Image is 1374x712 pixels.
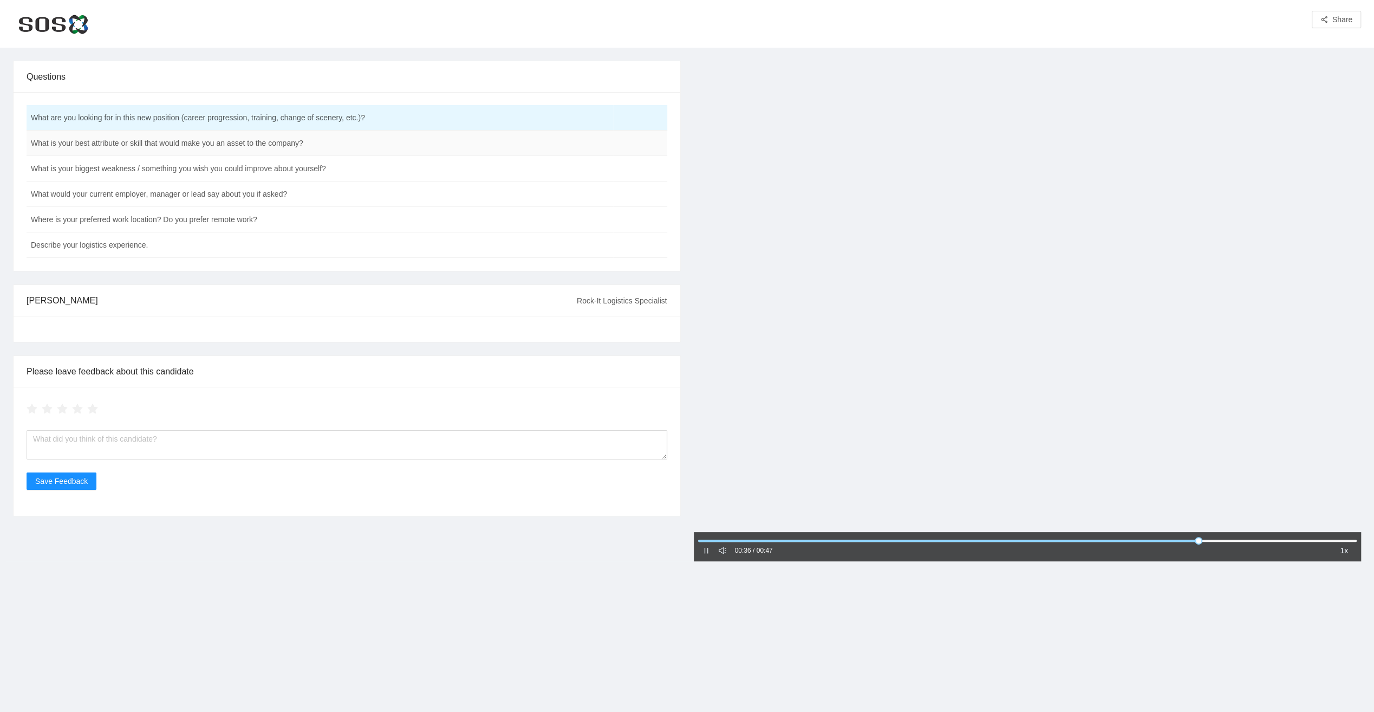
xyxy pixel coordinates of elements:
[719,547,726,554] span: sound
[27,207,613,232] td: Where is your preferred work location? Do you prefer remote work?
[27,105,613,131] td: What are you looking for in this new position (career progression, training, change of scenery, e...
[1340,545,1348,556] span: 1x
[27,232,613,258] td: Describe your logistics experience.
[87,404,98,415] span: star
[27,131,613,156] td: What is your best attribute or skill that would make you an asset to the company?
[27,285,577,316] div: [PERSON_NAME]
[57,404,68,415] span: star
[27,404,37,415] span: star
[27,472,96,490] button: Save Feedback
[42,404,53,415] span: star
[35,475,88,487] span: Save Feedback
[27,356,667,387] div: Please leave feedback about this candidate
[577,286,667,315] div: Rock-It Logistics Specialist
[735,546,773,556] div: 00:36 / 00:47
[72,404,83,415] span: star
[27,156,613,182] td: What is your biggest weakness / something you wish you could improve about yourself?
[702,547,710,554] span: pause
[1312,11,1361,28] button: share-altShare
[1320,16,1328,24] span: share-alt
[27,182,613,207] td: What would your current employer, manager or lead say about you if asked?
[13,11,92,37] img: SOS Global Express, Inc.
[1332,14,1352,25] span: Share
[27,61,667,92] div: Questions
